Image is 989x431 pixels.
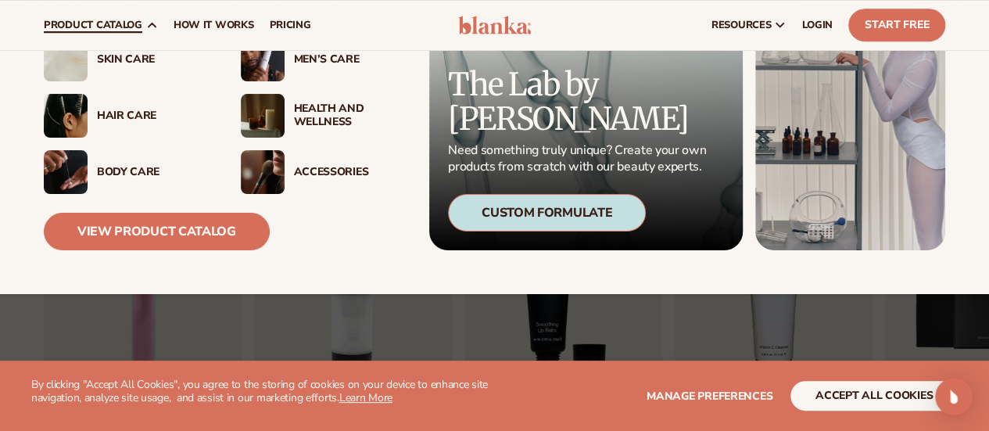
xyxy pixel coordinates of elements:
a: Learn More [339,390,392,405]
a: Female with makeup brush. Accessories [241,150,407,194]
span: How It Works [174,19,254,31]
a: View Product Catalog [44,213,270,250]
a: Male hand applying moisturizer. Body Care [44,150,210,194]
img: Female hair pulled back with clips. [44,94,88,138]
div: Hair Care [97,110,210,123]
img: Male hand applying moisturizer. [44,150,88,194]
div: Body Care [97,166,210,179]
button: Manage preferences [647,381,772,411]
div: Health And Wellness [294,102,407,129]
div: Men’s Care [294,53,407,66]
img: logo [458,16,532,34]
img: Female with makeup brush. [241,150,285,194]
div: Skin Care [97,53,210,66]
img: Cream moisturizer swatch. [44,38,88,81]
p: The Lab by [PERSON_NAME] [448,67,711,136]
a: Start Free [848,9,945,41]
a: Male holding moisturizer bottle. Men’s Care [241,38,407,81]
img: Candles and incense on table. [241,94,285,138]
a: Cream moisturizer swatch. Skin Care [44,38,210,81]
button: accept all cookies [790,381,958,411]
a: Candles and incense on table. Health And Wellness [241,94,407,138]
div: Custom Formulate [448,194,646,232]
div: Open Intercom Messenger [935,378,973,415]
div: Accessories [294,166,407,179]
p: Need something truly unique? Create your own products from scratch with our beauty experts. [448,142,711,175]
span: LOGIN [802,19,833,31]
span: resources [711,19,771,31]
p: By clicking "Accept All Cookies", you agree to the storing of cookies on your device to enhance s... [31,379,495,405]
span: pricing [269,19,310,31]
img: Male holding moisturizer bottle. [241,38,285,81]
span: Manage preferences [647,389,772,404]
span: product catalog [44,19,142,31]
a: Female hair pulled back with clips. Hair Care [44,94,210,138]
